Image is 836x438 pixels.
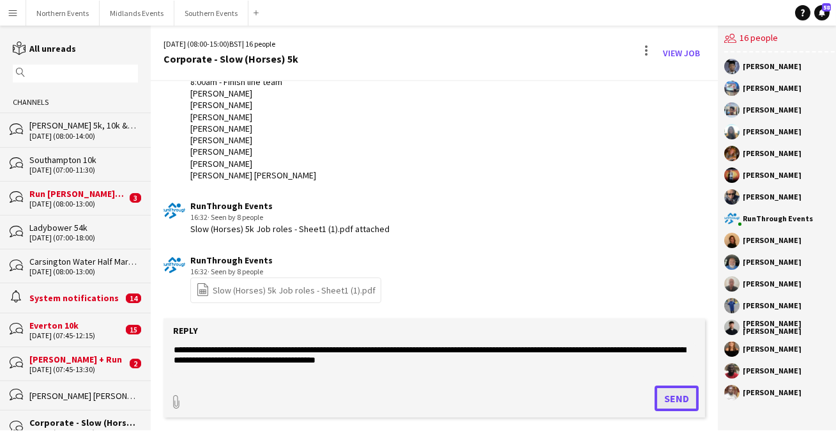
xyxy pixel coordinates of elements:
div: [PERSON_NAME] [743,63,802,70]
div: [PERSON_NAME] [743,345,802,353]
div: [PERSON_NAME] [PERSON_NAME] [743,320,835,335]
div: RunThrough Events [190,200,390,212]
span: 2 [130,359,141,368]
div: System notifications [29,292,123,304]
div: [PERSON_NAME] [743,258,802,266]
div: [PERSON_NAME] [743,106,802,114]
div: Slow (Horses) 5k Job roles - Sheet1 (1).pdf attached [190,223,390,235]
button: Northern Events [26,1,100,26]
div: Carsington Water Half Marathon & 10km [29,256,138,267]
div: [DATE] (07:00-11:30) [29,166,138,175]
div: 16:32 [190,212,390,223]
span: 3 [130,193,141,203]
div: [DATE] (08:00-13:00) [29,267,138,276]
div: RunThrough Events [743,215,813,223]
div: [PERSON_NAME] [743,150,802,157]
div: [PERSON_NAME] [PERSON_NAME] [29,390,138,402]
div: [PERSON_NAME] [743,302,802,309]
div: Ladybower 54k [29,222,138,233]
div: 16:32 [190,266,381,278]
div: Corporate - Slow (Horses) 5k [163,53,298,65]
span: · Seen by 8 people [208,212,263,222]
div: [PERSON_NAME] [743,389,802,396]
button: Midlands Events [100,1,174,26]
div: [DATE] (07:45-13:30) [29,365,126,374]
a: View Job [658,43,705,63]
div: [DATE] (07:00-18:00) [29,233,138,242]
div: [PERSON_NAME] + Run [29,354,126,365]
span: 58 [822,3,831,12]
span: BST [229,39,242,49]
div: Everton 10k [29,320,123,331]
div: Corporate - Slow (Horses) 5k [29,417,138,428]
button: Send [655,386,699,411]
div: [PERSON_NAME] [743,193,802,201]
div: [DATE] (08:00-13:00) [29,199,126,208]
button: Southern Events [174,1,248,26]
div: [DATE] (08:00-14:00) [29,132,138,141]
div: [PERSON_NAME] [743,367,802,375]
div: [DATE] (08:00-15:00) [29,428,138,437]
label: Reply [173,325,198,336]
div: [PERSON_NAME] [743,171,802,179]
div: [PERSON_NAME] [743,84,802,92]
a: 58 [814,5,830,20]
a: Slow (Horses) 5k Job roles - Sheet1 (1).pdf [196,283,376,297]
div: Southampton 10k [29,154,138,166]
div: Run [PERSON_NAME][GEOGRAPHIC_DATA] [29,188,126,199]
div: 16 people [724,26,835,52]
div: [PERSON_NAME] [743,128,802,136]
span: 14 [126,293,141,303]
a: All unreads [13,43,76,54]
div: [PERSON_NAME] [743,237,802,244]
div: [PERSON_NAME] [743,280,802,288]
div: [DATE] (07:45-12:15) [29,331,123,340]
div: [DATE] (08:00-15:00) | 16 people [163,38,298,50]
span: 15 [126,325,141,334]
span: · Seen by 8 people [208,267,263,276]
div: [PERSON_NAME] 5k, 10k & HM [29,120,138,131]
div: RunThrough Events [190,254,381,266]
